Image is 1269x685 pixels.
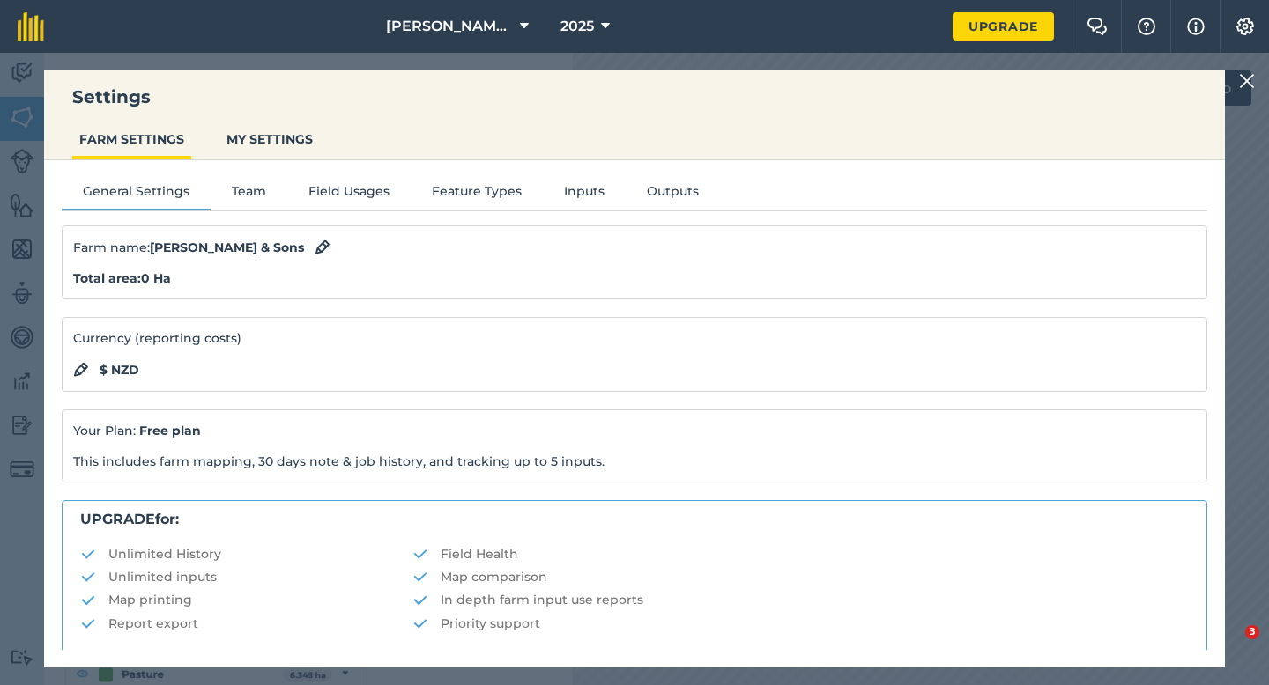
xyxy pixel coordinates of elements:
img: svg+xml;base64,PHN2ZyB4bWxucz0iaHR0cDovL3d3dy53My5vcmcvMjAwMC9zdmciIHdpZHRoPSIyMiIgaGVpZ2h0PSIzMC... [1239,70,1255,92]
li: Field Health [412,544,1189,563]
button: Team [211,181,287,208]
img: svg+xml;base64,PHN2ZyB4bWxucz0iaHR0cDovL3d3dy53My5vcmcvMjAwMC9zdmciIHdpZHRoPSIxNyIgaGVpZ2h0PSIxNy... [1187,16,1205,37]
li: Map printing [80,590,412,609]
img: svg+xml;base64,PHN2ZyB4bWxucz0iaHR0cDovL3d3dy53My5vcmcvMjAwMC9zdmciIHdpZHRoPSIxOCIgaGVpZ2h0PSIyNC... [73,359,89,380]
button: Field Usages [287,181,411,208]
p: This includes farm mapping, 30 days note & job history, and tracking up to 5 inputs. [73,452,1196,471]
span: [PERSON_NAME] & Sons [386,16,513,37]
img: A cog icon [1235,18,1256,35]
strong: [PERSON_NAME] & Sons [150,239,304,255]
button: Inputs [543,181,626,208]
span: Farm name : [73,238,304,257]
p: Your Plan: [73,421,1196,440]
img: fieldmargin Logo [18,12,44,41]
strong: Free plan [139,423,201,438]
span: 3 [1245,625,1259,639]
img: svg+xml;base64,PHN2ZyB4bWxucz0iaHR0cDovL3d3dy53My5vcmcvMjAwMC9zdmciIHdpZHRoPSIxOCIgaGVpZ2h0PSIyNC... [315,237,330,258]
a: Upgrade [953,12,1054,41]
li: Priority support [412,614,1189,633]
button: Outputs [626,181,720,208]
p: for: [80,508,1189,531]
img: A question mark icon [1136,18,1157,35]
span: 2025 [560,16,594,37]
li: In depth farm input use reports [412,590,1189,609]
strong: $ NZD [100,360,139,379]
p: Currency (reporting costs) [73,328,1196,348]
strong: UPGRADE [80,511,155,527]
strong: Total area : 0 Ha [73,270,171,286]
li: Map comparison [412,567,1189,586]
li: Report export [80,614,412,633]
img: Two speech bubbles overlapping with the left bubble in the forefront [1087,18,1108,35]
li: Unlimited History [80,544,412,563]
button: MY SETTINGS [219,122,320,156]
iframe: Intercom live chat [1209,625,1251,667]
li: Unlimited inputs [80,567,412,586]
button: Feature Types [411,181,543,208]
button: General Settings [62,181,211,208]
button: FARM SETTINGS [72,122,191,156]
h3: Settings [44,85,1225,109]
